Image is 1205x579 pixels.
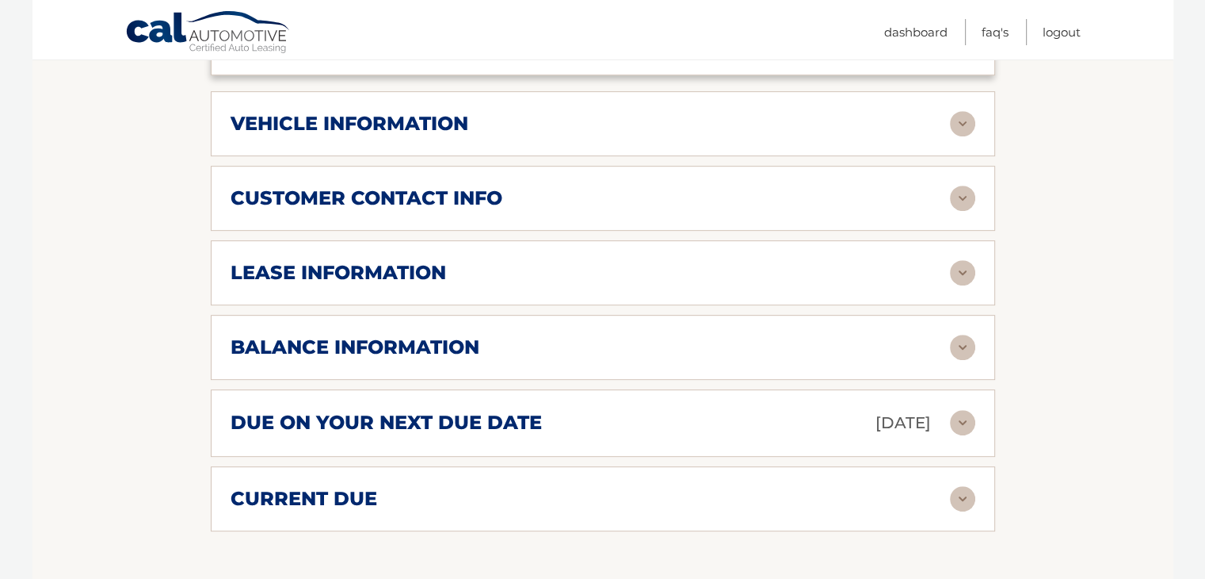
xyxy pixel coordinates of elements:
[950,335,975,360] img: accordion-rest.svg
[950,410,975,435] img: accordion-rest.svg
[231,487,377,511] h2: current due
[231,186,502,210] h2: customer contact info
[950,260,975,286] img: accordion-rest.svg
[231,336,479,359] h2: balance information
[231,411,542,435] h2: due on your next due date
[950,186,975,211] img: accordion-rest.svg
[231,261,446,285] h2: lease information
[875,409,931,437] p: [DATE]
[950,486,975,512] img: accordion-rest.svg
[125,10,292,56] a: Cal Automotive
[982,19,1009,45] a: FAQ's
[1043,19,1081,45] a: Logout
[950,111,975,136] img: accordion-rest.svg
[231,112,468,136] h2: vehicle information
[884,19,948,45] a: Dashboard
